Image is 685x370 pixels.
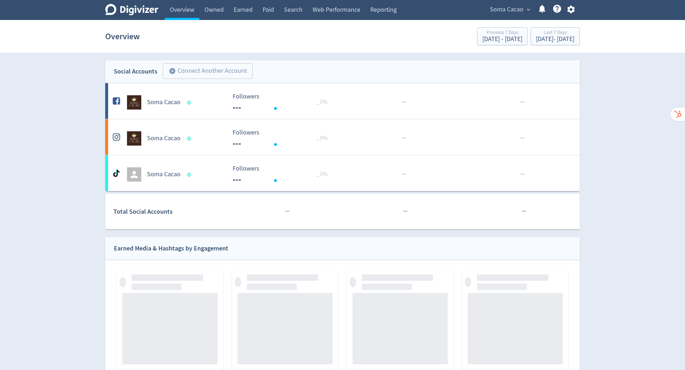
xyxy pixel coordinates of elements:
[157,64,253,79] a: Connect Another Account
[405,134,406,143] span: ·
[522,98,523,107] span: ·
[522,170,523,179] span: ·
[402,134,404,143] span: ·
[105,119,580,155] a: Soma Cacao undefinedSoma Cacao Followers --- Followers --- _ 0%······
[187,137,193,141] span: Data last synced: 4 Sep 2025, 2:02am (AEST)
[523,170,524,179] span: ·
[105,25,140,48] h1: Overview
[536,36,574,42] div: [DATE] - [DATE]
[127,95,141,110] img: Soma Cacao undefined
[482,30,522,36] div: Previous 7 Days
[404,170,405,179] span: ·
[520,170,522,179] span: ·
[286,207,288,216] span: ·
[523,207,524,216] span: ·
[523,134,524,143] span: ·
[531,27,580,45] button: Last 7 Days[DATE]- [DATE]
[522,134,523,143] span: ·
[114,243,228,254] div: Earned Media & Hashtags by Engagement
[105,155,580,191] a: Soma Cacao Followers --- Followers --- _ 0%······
[114,66,157,77] div: Social Accounts
[524,207,526,216] span: ·
[405,207,406,216] span: ·
[285,207,286,216] span: ·
[316,171,328,178] span: _ 0%
[147,134,181,143] h5: Soma Cacao
[229,165,336,184] svg: Followers ---
[316,98,328,106] span: _ 0%
[402,98,404,107] span: ·
[147,170,181,179] h5: Soma Cacao
[536,30,574,36] div: Last 7 Days
[490,4,523,15] span: Soma Cacao
[404,98,405,107] span: ·
[520,134,522,143] span: ·
[405,170,406,179] span: ·
[169,67,176,75] span: add_circle
[229,93,336,112] svg: Followers ---
[482,36,522,42] div: [DATE] - [DATE]
[187,173,193,177] span: Data last synced: 4 Sep 2025, 5:01am (AEST)
[187,101,193,105] span: Data last synced: 4 Sep 2025, 2:02am (AEST)
[522,207,523,216] span: ·
[316,135,328,142] span: _ 0%
[113,207,227,217] div: Total Social Accounts
[163,63,253,79] button: Connect Another Account
[525,6,532,13] span: expand_more
[477,27,528,45] button: Previous 7 Days[DATE] - [DATE]
[402,170,404,179] span: ·
[147,98,181,107] h5: Soma Cacao
[487,4,532,15] button: Soma Cacao
[405,98,406,107] span: ·
[523,98,524,107] span: ·
[406,207,407,216] span: ·
[520,98,522,107] span: ·
[404,134,405,143] span: ·
[229,129,336,148] svg: Followers ---
[127,131,141,146] img: Soma Cacao undefined
[105,83,580,119] a: Soma Cacao undefinedSoma Cacao Followers --- Followers --- _ 0%······
[288,207,289,216] span: ·
[403,207,405,216] span: ·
